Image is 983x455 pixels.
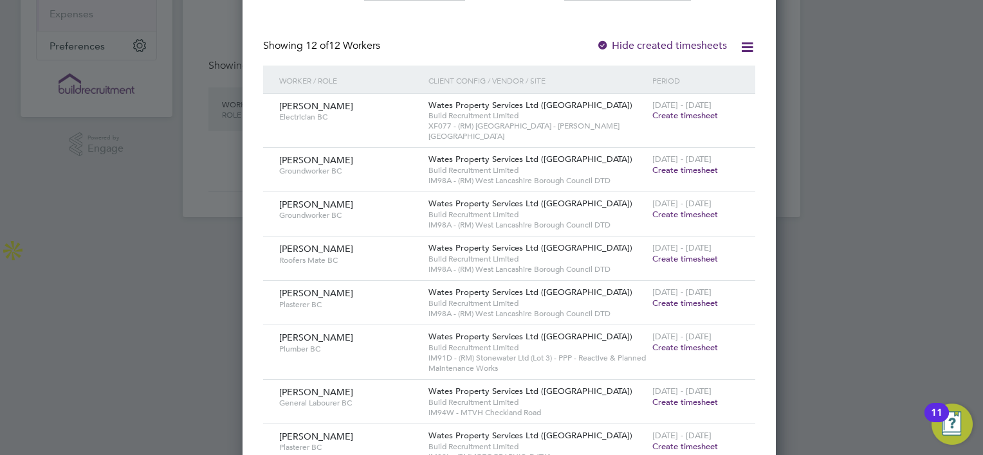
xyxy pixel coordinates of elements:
[428,264,646,274] span: IM98A - (RM) West Lancashire Borough Council DTD
[428,210,646,220] span: Build Recruitment Limited
[276,66,425,95] div: Worker / Role
[428,407,646,418] span: IM94W - MTVH Checkland Road
[279,398,419,408] span: General Labourer BC
[652,165,718,175] span: Create timesheet
[279,199,353,210] span: [PERSON_NAME]
[428,198,632,209] span: Wates Property Services Ltd ([GEOGRAPHIC_DATA])
[279,255,419,265] span: Roofers Mate BC
[279,210,419,220] span: Groundworker BC
[279,431,353,442] span: [PERSON_NAME]
[428,254,646,264] span: Build Recruitment Limited
[428,298,646,308] span: Build Recruitment Limited
[931,413,942,429] div: 11
[428,220,646,230] span: IM98A - (RM) West Lancashire Borough Council DTD
[428,343,646,353] span: Build Recruitment Limited
[279,442,419,452] span: Plasterer BC
[425,66,649,95] div: Client Config / Vendor / Site
[428,442,646,452] span: Build Recruitment Limited
[652,397,718,407] span: Create timesheet
[652,342,718,353] span: Create timesheet
[428,308,646,319] span: IM98A - (RM) West Lancashire Borough Council DTD
[652,100,712,111] span: [DATE] - [DATE]
[306,39,329,52] span: 12 of
[652,331,712,342] span: [DATE] - [DATE]
[652,154,712,165] span: [DATE] - [DATE]
[932,404,973,445] button: Open Resource Center, 11 new notifications
[279,154,353,166] span: [PERSON_NAME]
[279,287,353,299] span: [PERSON_NAME]
[652,441,718,452] span: Create timesheet
[652,430,712,441] span: [DATE] - [DATE]
[428,175,646,186] span: IM98A - (RM) West Lancashire Borough Council DTD
[428,287,632,298] span: Wates Property Services Ltd ([GEOGRAPHIC_DATA])
[652,298,718,308] span: Create timesheet
[428,397,646,407] span: Build Recruitment Limited
[428,353,646,373] span: IM91D - (RM) Stonewater Ltd (Lot 3) - PPP - Reactive & Planned Maintenance Works
[596,39,727,52] label: Hide created timesheets
[279,100,353,112] span: [PERSON_NAME]
[279,344,419,354] span: Plumber BC
[652,110,718,121] span: Create timesheet
[428,100,632,111] span: Wates Property Services Ltd ([GEOGRAPHIC_DATA])
[652,209,718,220] span: Create timesheet
[652,198,712,209] span: [DATE] - [DATE]
[428,111,646,121] span: Build Recruitment Limited
[279,166,419,176] span: Groundworker BC
[652,242,712,253] span: [DATE] - [DATE]
[279,299,419,310] span: Plasterer BC
[428,121,646,141] span: XF077 - (RM) [GEOGRAPHIC_DATA] - [PERSON_NAME][GEOGRAPHIC_DATA]
[652,386,712,397] span: [DATE] - [DATE]
[428,386,632,397] span: Wates Property Services Ltd ([GEOGRAPHIC_DATA])
[279,112,419,122] span: Electrician BC
[279,332,353,343] span: [PERSON_NAME]
[649,66,742,95] div: Period
[279,243,353,254] span: [PERSON_NAME]
[428,154,632,165] span: Wates Property Services Ltd ([GEOGRAPHIC_DATA])
[263,39,383,53] div: Showing
[428,165,646,175] span: Build Recruitment Limited
[428,242,632,253] span: Wates Property Services Ltd ([GEOGRAPHIC_DATA])
[428,430,632,441] span: Wates Property Services Ltd ([GEOGRAPHIC_DATA])
[428,331,632,342] span: Wates Property Services Ltd ([GEOGRAPHIC_DATA])
[279,386,353,398] span: [PERSON_NAME]
[652,287,712,298] span: [DATE] - [DATE]
[652,253,718,264] span: Create timesheet
[306,39,380,52] span: 12 Workers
